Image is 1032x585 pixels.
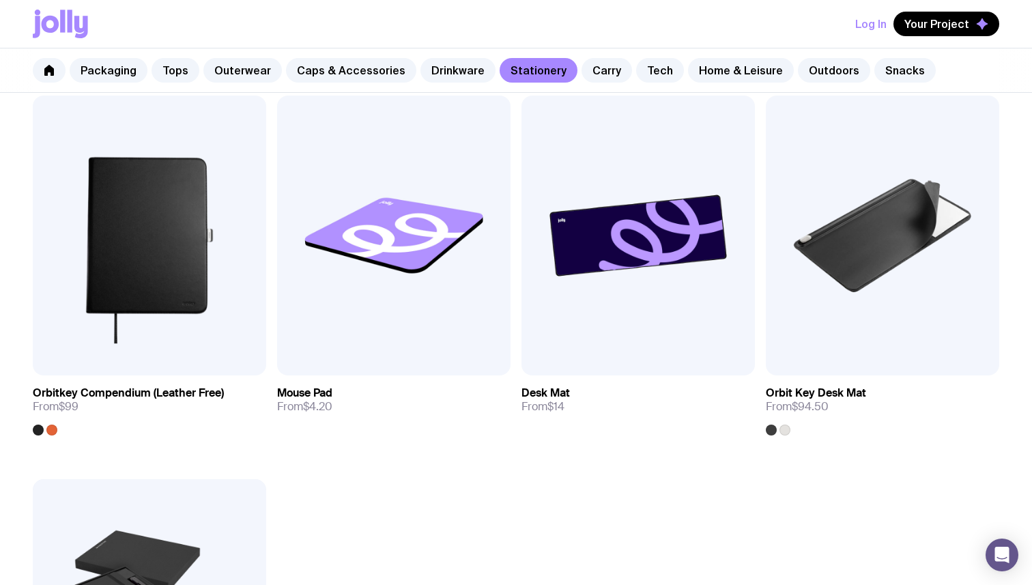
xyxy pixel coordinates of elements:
a: Desk MatFrom$14 [521,375,755,425]
a: View [450,348,497,373]
a: Orbitkey Compendium (Leather Free)From$99 [33,375,266,436]
a: Mouse PadFrom$4.20 [277,375,511,425]
span: $14 [547,399,564,414]
div: Open Intercom Messenger [986,539,1018,571]
span: $99 [59,399,78,414]
span: Add to wishlist [569,354,647,367]
a: View [206,348,253,373]
a: Tech [636,58,684,83]
span: From [766,400,829,414]
button: Add to wishlist [779,348,902,373]
a: Outerwear [203,58,282,83]
span: $94.50 [792,399,829,414]
span: From [277,400,332,414]
button: Add to wishlist [46,348,169,373]
h3: Orbit Key Desk Mat [766,386,866,400]
span: Add to wishlist [325,354,403,367]
a: Home & Leisure [688,58,794,83]
span: Your Project [904,17,969,31]
a: View [939,348,986,373]
span: $4.20 [303,399,332,414]
a: Orbit Key Desk MatFrom$94.50 [766,375,999,436]
a: View [695,348,741,373]
h3: Mouse Pad [277,386,332,400]
a: Tops [152,58,199,83]
span: Add to wishlist [81,354,158,367]
a: Packaging [70,58,147,83]
button: Log In [855,12,887,36]
span: From [33,400,78,414]
a: Snacks [874,58,936,83]
h3: Desk Mat [521,386,570,400]
a: Drinkware [420,58,496,83]
span: From [521,400,564,414]
span: Add to wishlist [814,354,891,367]
a: Outdoors [798,58,870,83]
a: Stationery [500,58,577,83]
a: Carry [582,58,632,83]
button: Add to wishlist [291,348,414,373]
h3: Orbitkey Compendium (Leather Free) [33,386,224,400]
button: Add to wishlist [535,348,658,373]
a: Caps & Accessories [286,58,416,83]
button: Your Project [893,12,999,36]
